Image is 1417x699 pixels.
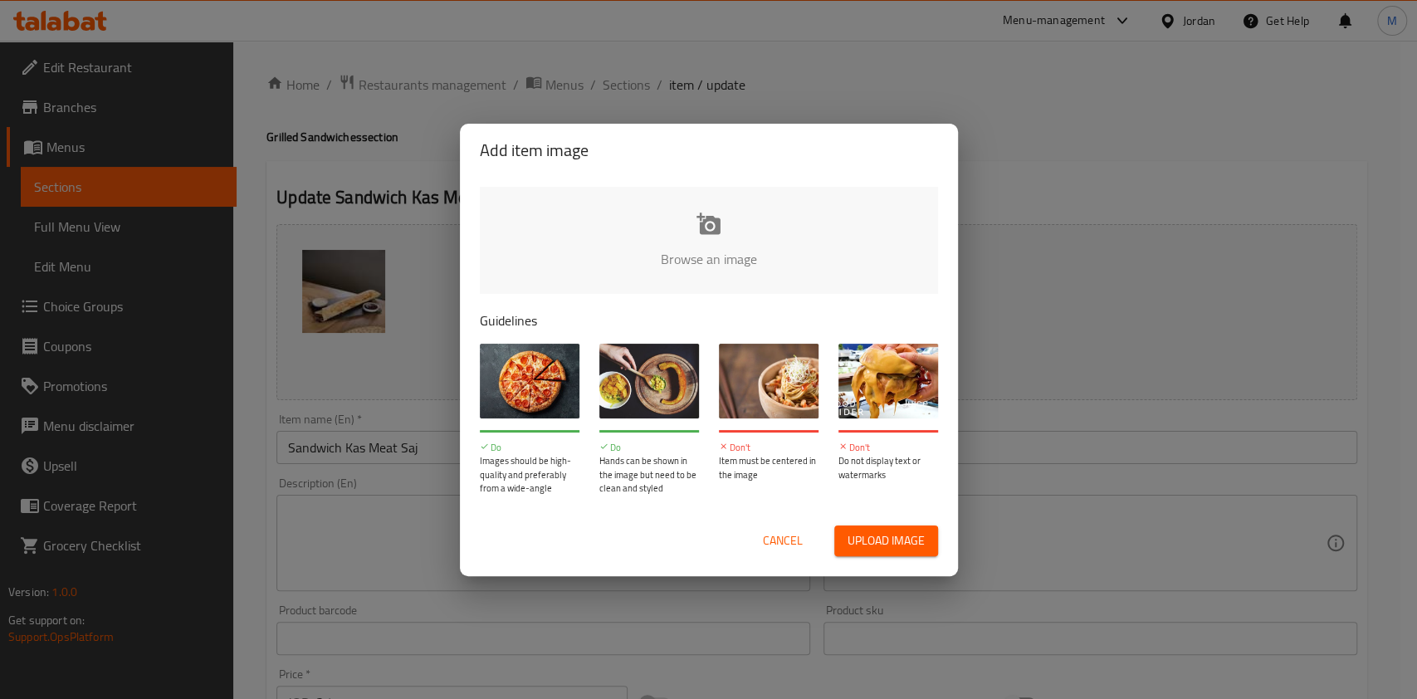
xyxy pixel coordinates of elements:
span: Upload image [848,530,925,551]
p: Do not display text or watermarks [838,454,938,481]
span: Cancel [763,530,803,551]
h2: Add item image [480,137,938,164]
p: Do [599,441,699,455]
img: guide-img-4@3x.jpg [838,344,938,418]
p: Don't [838,441,938,455]
p: Item must be centered in the image [719,454,818,481]
p: Images should be high-quality and preferably from a wide-angle [480,454,579,496]
p: Don't [719,441,818,455]
button: Cancel [756,525,809,556]
img: guide-img-3@3x.jpg [719,344,818,418]
img: guide-img-1@3x.jpg [480,344,579,418]
p: Do [480,441,579,455]
img: guide-img-2@3x.jpg [599,344,699,418]
p: Hands can be shown in the image but need to be clean and styled [599,454,699,496]
button: Upload image [834,525,938,556]
p: Guidelines [480,310,938,330]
